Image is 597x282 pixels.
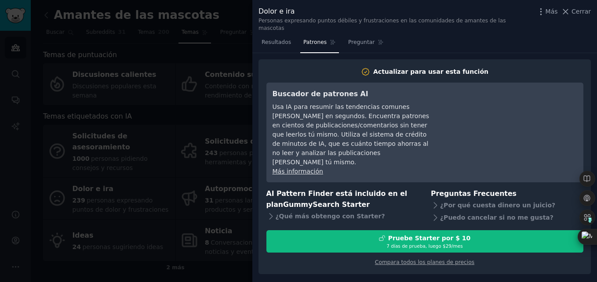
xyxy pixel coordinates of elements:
[258,17,531,33] div: Personas expresando puntos débiles y frustraciones en las comunidades de amantes de las mascotas
[300,36,339,54] a: Patrones
[536,7,558,16] button: Más
[273,168,323,175] a: Más información
[348,39,375,47] span: Preguntar
[440,213,553,222] font: ¿Puedo cancelar si no me gusta?
[561,7,591,16] button: Cerrar
[572,7,591,16] span: Cerrar
[375,259,474,265] a: Compara todos los planes de precios
[440,201,555,210] font: ¿Por qué cuesta dinero un juicio?
[258,36,294,54] a: Resultados
[303,39,327,47] span: Patrones
[266,188,419,210] h3: AI Pattern Finder está incluido en el plan
[258,6,531,17] div: Dolor e ira
[283,200,370,209] span: GummySearch Starter
[273,89,433,100] h3: Buscador de patrones AI
[373,67,488,76] div: Actualizar para usar esta función
[445,89,577,155] iframe: YouTube video player
[267,243,583,249] div: 7 días de prueba, luego $29/mes
[546,7,558,16] span: Más
[262,39,291,47] span: Resultados
[266,230,583,253] button: Pruebe Starter por $ 107 días de prueba, luego $29/mes
[273,102,433,167] div: Usa IA para resumir las tendencias comunes [PERSON_NAME] en segundos. Encuentra patrones en cient...
[388,234,471,243] div: Pruebe Starter por $ 10
[431,188,583,199] h3: Preguntas Frecuentes
[345,36,387,54] a: Preguntar
[276,212,385,221] font: ¿Qué más obtengo con Starter?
